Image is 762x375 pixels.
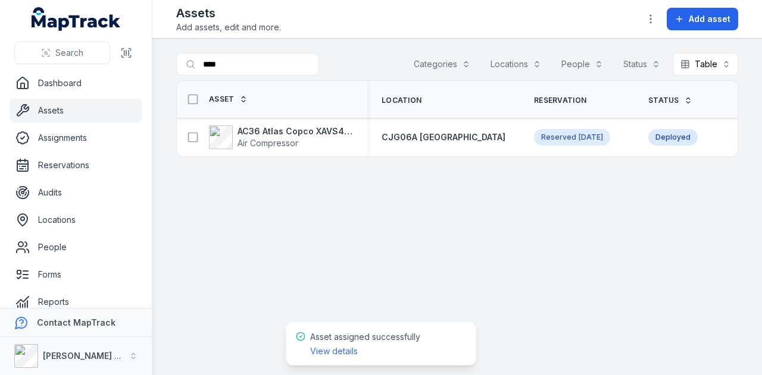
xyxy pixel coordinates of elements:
[667,8,738,30] button: Add asset
[238,125,353,137] strong: AC36 Atlas Copco XAVS450
[209,125,353,149] a: AC36 Atlas Copco XAVS450Air Compressor
[209,94,248,104] a: Asset
[32,7,121,31] a: MapTrack
[10,71,142,95] a: Dashboard
[648,129,698,146] div: Deployed
[310,345,358,357] a: View details
[534,96,586,105] span: Reservation
[43,351,140,361] strong: [PERSON_NAME] Group
[673,53,738,75] button: Table
[10,208,142,232] a: Locations
[382,96,421,105] span: Location
[37,317,115,327] strong: Contact MapTrack
[10,290,142,314] a: Reports
[176,5,281,21] h2: Assets
[579,133,603,142] time: 01/09/2025, 12:00:00 am
[689,13,730,25] span: Add asset
[10,263,142,286] a: Forms
[310,332,420,356] span: Asset assigned successfully
[209,94,235,104] span: Asset
[10,235,142,259] a: People
[10,126,142,150] a: Assignments
[648,96,692,105] a: Status
[483,53,549,75] button: Locations
[55,47,83,59] span: Search
[579,133,603,141] span: [DATE]
[176,21,281,33] span: Add assets, edit and more.
[382,131,505,143] a: CJG06A [GEOGRAPHIC_DATA]
[10,153,142,177] a: Reservations
[382,132,505,142] span: CJG06A [GEOGRAPHIC_DATA]
[554,53,611,75] button: People
[238,138,298,148] span: Air Compressor
[10,99,142,122] a: Assets
[406,53,478,75] button: Categories
[10,181,142,204] a: Audits
[14,42,110,64] button: Search
[616,53,668,75] button: Status
[534,129,610,146] a: Reserved[DATE]
[534,129,610,146] div: Reserved
[648,96,679,105] span: Status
